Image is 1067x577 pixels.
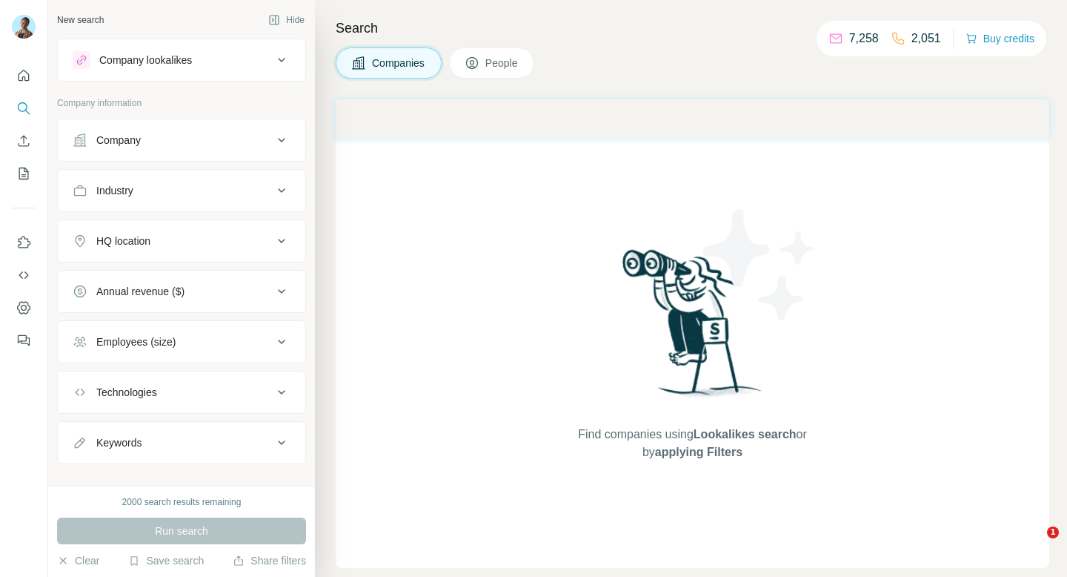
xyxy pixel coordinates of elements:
div: Company lookalikes [99,53,192,67]
button: Keywords [58,425,305,461]
button: Clear [57,553,99,568]
button: Industry [58,173,305,208]
button: Share filters [233,553,306,568]
img: Surfe Illustration - Stars [693,198,826,332]
span: applying Filters [655,446,742,458]
p: Company information [57,96,306,110]
button: Employees (size) [58,324,305,360]
button: Feedback [12,327,36,354]
span: 1 [1047,527,1059,538]
span: People [485,56,519,70]
div: 2000 search results remaining [122,495,242,509]
button: Use Surfe on LinkedIn [12,229,36,256]
img: Avatar [12,15,36,39]
div: Employees (size) [96,334,176,349]
button: HQ location [58,223,305,259]
button: Search [12,95,36,122]
span: Companies [372,56,426,70]
button: Enrich CSV [12,128,36,154]
button: Company lookalikes [58,42,305,78]
h4: Search [336,18,1049,39]
div: Industry [96,183,133,198]
span: Lookalikes search [694,428,797,441]
button: Buy credits [965,28,1034,49]
div: Company [96,133,141,148]
button: Use Surfe API [12,262,36,288]
div: Technologies [96,385,157,400]
p: 2,051 [911,30,941,47]
button: Hide [258,9,315,31]
button: Annual revenue ($) [58,274,305,309]
div: HQ location [96,234,150,248]
button: Quick start [12,62,36,89]
iframe: Intercom live chat [1017,527,1052,562]
iframe: Banner [336,99,1049,139]
span: Find companies using or by [574,426,811,461]
div: Keywords [96,435,142,450]
button: My lists [12,160,36,187]
button: Dashboard [12,294,36,321]
button: Company [58,122,305,158]
button: Save search [128,553,204,568]
div: Annual revenue ($) [96,284,185,299]
p: 7,258 [849,30,879,47]
div: New search [57,13,104,27]
button: Technologies [58,375,305,410]
img: Surfe Illustration - Woman searching with binoculars [616,245,770,411]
